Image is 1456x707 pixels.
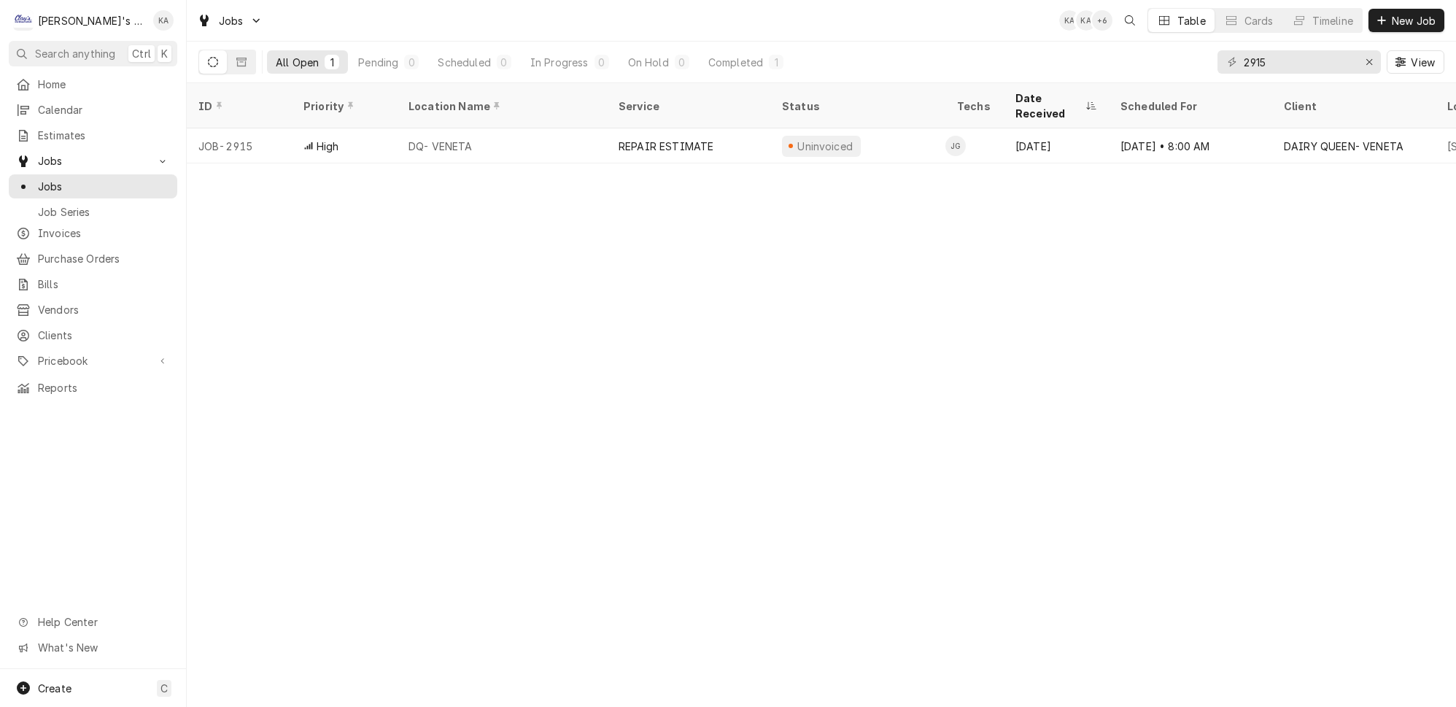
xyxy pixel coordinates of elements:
[9,200,177,224] a: Job Series
[191,9,268,33] a: Go to Jobs
[1284,139,1403,154] div: DAIRY QUEEN- VENETA
[1387,50,1444,74] button: View
[1284,98,1421,114] div: Client
[1312,13,1353,28] div: Timeline
[945,136,966,156] div: JG
[9,123,177,147] a: Estimates
[9,349,177,373] a: Go to Pricebook
[619,98,756,114] div: Service
[945,136,966,156] div: Johnny Guerra's Avatar
[38,128,170,143] span: Estimates
[1059,10,1080,31] div: KA
[38,251,170,266] span: Purchase Orders
[161,46,168,61] span: K
[153,10,174,31] div: KA
[38,225,170,241] span: Invoices
[38,77,170,92] span: Home
[530,55,589,70] div: In Progress
[782,98,931,114] div: Status
[38,328,170,343] span: Clients
[1177,13,1206,28] div: Table
[38,204,170,220] span: Job Series
[1118,9,1142,32] button: Open search
[1244,50,1353,74] input: Keyword search
[1059,10,1080,31] div: Korey Austin's Avatar
[957,98,992,114] div: Techs
[1244,13,1274,28] div: Cards
[9,610,177,634] a: Go to Help Center
[1358,50,1381,74] button: Erase input
[38,353,148,368] span: Pricebook
[1015,90,1083,121] div: Date Received
[628,55,669,70] div: On Hold
[132,46,151,61] span: Ctrl
[38,179,170,194] span: Jobs
[408,98,592,114] div: Location Name
[678,55,686,70] div: 0
[38,102,170,117] span: Calendar
[9,149,177,173] a: Go to Jobs
[38,153,148,169] span: Jobs
[9,298,177,322] a: Vendors
[358,55,398,70] div: Pending
[1076,10,1096,31] div: Korey Austin's Avatar
[328,55,336,70] div: 1
[438,55,490,70] div: Scheduled
[38,380,170,395] span: Reports
[1076,10,1096,31] div: KA
[13,10,34,31] div: Clay's Refrigeration's Avatar
[160,681,168,696] span: C
[13,10,34,31] div: C
[38,277,170,292] span: Bills
[407,55,416,70] div: 0
[1120,98,1258,114] div: Scheduled For
[9,98,177,122] a: Calendar
[9,221,177,245] a: Invoices
[9,41,177,66] button: Search anythingCtrlK
[1389,13,1438,28] span: New Job
[1004,128,1109,163] div: [DATE]
[9,635,177,660] a: Go to What's New
[500,55,508,70] div: 0
[708,55,763,70] div: Completed
[276,55,319,70] div: All Open
[198,98,277,114] div: ID
[9,247,177,271] a: Purchase Orders
[317,139,339,154] span: High
[9,72,177,96] a: Home
[38,682,71,695] span: Create
[38,302,170,317] span: Vendors
[219,13,244,28] span: Jobs
[1408,55,1438,70] span: View
[772,55,781,70] div: 1
[35,46,115,61] span: Search anything
[408,139,473,154] div: DQ- VENETA
[153,10,174,31] div: Korey Austin's Avatar
[303,98,382,114] div: Priority
[38,614,169,630] span: Help Center
[9,376,177,400] a: Reports
[38,640,169,655] span: What's New
[1368,9,1444,32] button: New Job
[9,174,177,198] a: Jobs
[597,55,606,70] div: 0
[1092,10,1112,31] div: + 6
[619,139,713,154] div: REPAIR ESTIMATE
[9,323,177,347] a: Clients
[796,139,855,154] div: Uninvoiced
[38,13,145,28] div: [PERSON_NAME]'s Refrigeration
[9,272,177,296] a: Bills
[1109,128,1272,163] div: [DATE] • 8:00 AM
[187,128,292,163] div: JOB-2915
